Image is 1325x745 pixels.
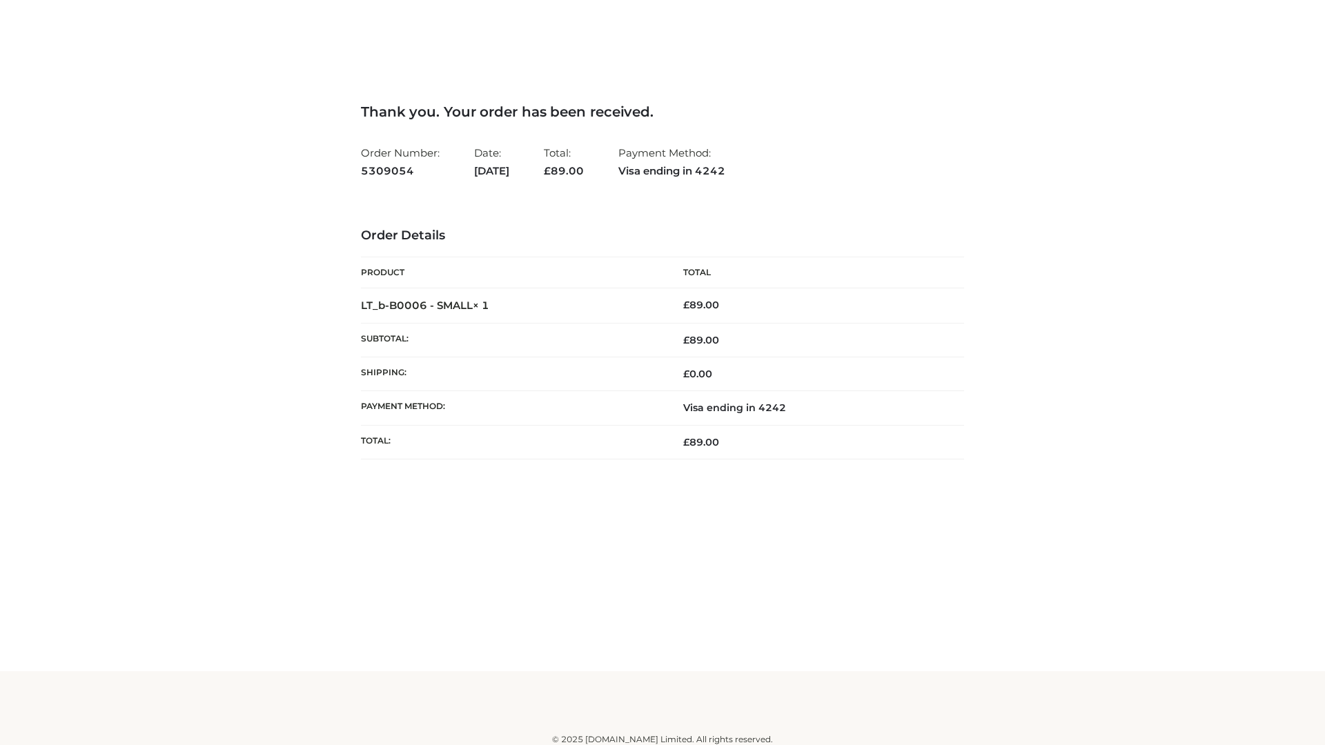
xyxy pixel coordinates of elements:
span: 89.00 [683,334,719,346]
li: Total: [544,141,584,183]
span: £ [683,299,689,311]
h3: Thank you. Your order has been received. [361,103,964,120]
th: Shipping: [361,357,662,391]
span: £ [683,368,689,380]
th: Payment method: [361,391,662,425]
th: Total: [361,425,662,459]
h3: Order Details [361,228,964,244]
span: 89.00 [544,164,584,177]
th: Total [662,257,964,288]
strong: [DATE] [474,162,509,180]
li: Order Number: [361,141,440,183]
span: £ [683,436,689,448]
span: £ [683,334,689,346]
th: Subtotal: [361,323,662,357]
li: Payment Method: [618,141,725,183]
span: £ [544,164,551,177]
td: Visa ending in 4242 [662,391,964,425]
span: 89.00 [683,436,719,448]
bdi: 89.00 [683,299,719,311]
li: Date: [474,141,509,183]
strong: × 1 [473,299,489,312]
strong: LT_b-B0006 - SMALL [361,299,489,312]
strong: 5309054 [361,162,440,180]
bdi: 0.00 [683,368,712,380]
th: Product [361,257,662,288]
strong: Visa ending in 4242 [618,162,725,180]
